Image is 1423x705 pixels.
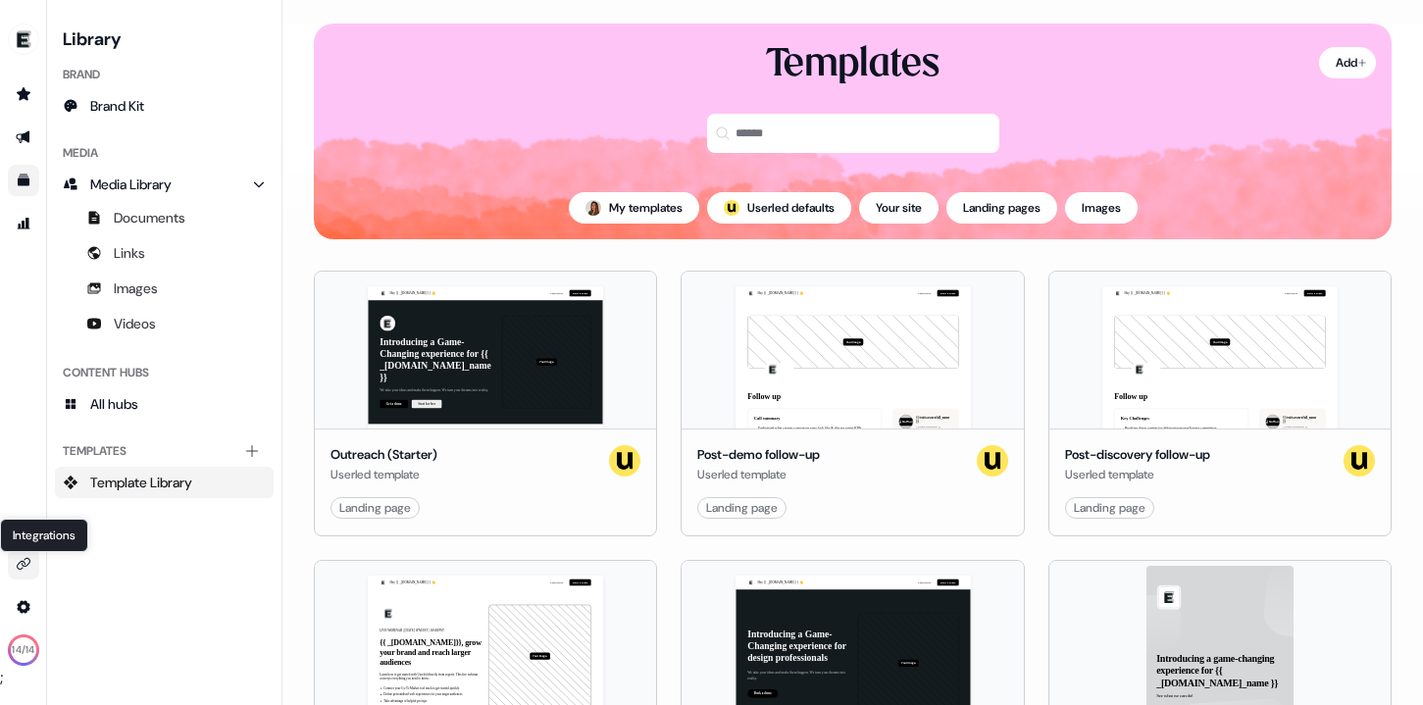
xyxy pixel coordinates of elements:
button: Hey {{ _[DOMAIN_NAME] }} 👋Learn moreBook a demoIntroducing a Game-Changing experience for {{ _[DO... [314,271,657,536]
button: Hey {{ _[DOMAIN_NAME] }} 👋Learn moreBook a demoYour imageFollow upKey Challenges Breaking down co... [1048,271,1392,536]
span: Template Library [90,473,192,492]
div: Templates [766,39,940,90]
span: Media Library [90,175,172,194]
div: Landing page [1074,498,1145,518]
a: Template Library [55,467,274,498]
div: ; [724,200,739,216]
div: Post-discovery follow-up [1065,445,1210,465]
h3: Library [55,24,274,51]
span: Brand Kit [90,96,144,116]
span: All hubs [90,394,138,414]
a: Brand Kit [55,90,274,122]
a: Go to integrations [8,591,39,623]
button: Add [1319,47,1376,78]
div: Outreach (Starter) [330,445,437,465]
img: Pouyeh [585,200,601,216]
a: Media Library [55,169,274,200]
a: Go to attribution [8,208,39,239]
a: Go to templates [8,165,39,196]
span: Images [114,278,158,298]
span: Documents [114,208,185,227]
button: Images [1065,192,1138,224]
div: Userled template [330,465,437,484]
a: Go to integrations [8,548,39,579]
div: Userled template [697,465,820,484]
div: Landing page [339,498,411,518]
button: Hey {{ _[DOMAIN_NAME] }} 👋Learn moreBook a demoYour imageFollow upCall summary Understand what cu... [681,271,1024,536]
a: Go to prospects [8,78,39,110]
div: Post-demo follow-up [697,445,820,465]
img: userled logo [977,445,1008,477]
a: Images [55,273,274,304]
div: Userled template [1065,465,1210,484]
a: Go to outbound experience [8,122,39,153]
button: userled logo;Userled defaults [707,192,851,224]
div: Landing page [706,498,778,518]
img: userled logo [609,445,640,477]
span: Links [114,243,145,263]
a: All hubs [55,388,274,420]
span: Videos [114,314,156,333]
div: Templates [55,435,274,467]
img: userled logo [1344,445,1375,477]
a: Videos [55,308,274,339]
div: 14 /14 [12,641,34,659]
a: Links [55,237,274,269]
button: Landing pages [946,192,1057,224]
div: Content Hubs [55,357,274,388]
button: My templates [569,192,699,224]
img: userled logo [724,200,739,216]
button: Your site [859,192,939,224]
div: Media [55,137,274,169]
div: Brand [55,59,274,90]
a: Documents [55,202,274,233]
